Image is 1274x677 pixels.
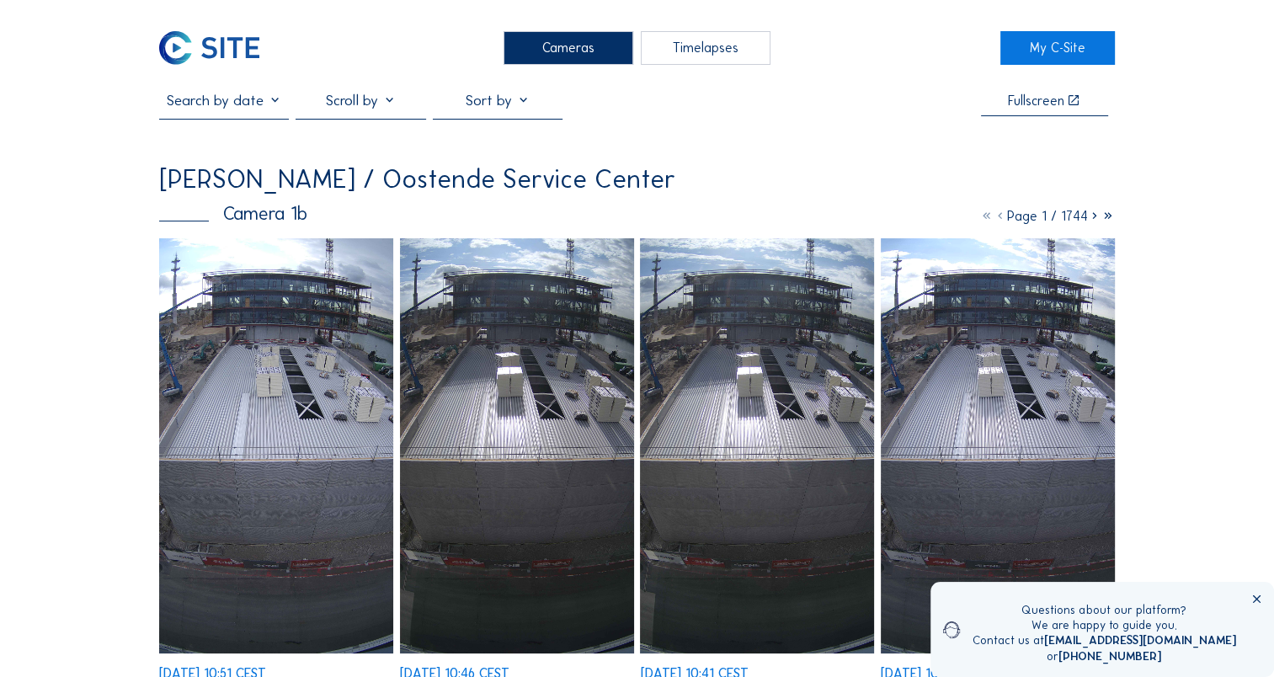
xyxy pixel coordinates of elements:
div: Contact us at [973,633,1236,648]
a: C-SITE Logo [159,31,274,65]
div: or [973,649,1236,664]
div: Camera 1b [159,205,307,223]
div: Questions about our platform? [973,603,1236,618]
img: image_53053559 [159,238,393,654]
span: Page 1 / 1744 [1007,208,1088,224]
div: Timelapses [641,31,770,65]
div: We are happy to guide you. [973,618,1236,633]
div: [PERSON_NAME] / Oostende Service Center [159,166,676,192]
a: [EMAIL_ADDRESS][DOMAIN_NAME] [1044,633,1236,648]
img: operator [943,603,960,657]
a: My C-Site [1000,31,1115,65]
img: C-SITE Logo [159,31,259,65]
div: Cameras [504,31,633,65]
img: image_53053437 [400,238,634,654]
img: image_53053165 [881,238,1115,654]
div: Fullscreen [1008,94,1064,108]
a: [PHONE_NUMBER] [1058,649,1161,664]
img: image_53053308 [640,238,874,654]
input: Search by date 󰅀 [159,92,289,109]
